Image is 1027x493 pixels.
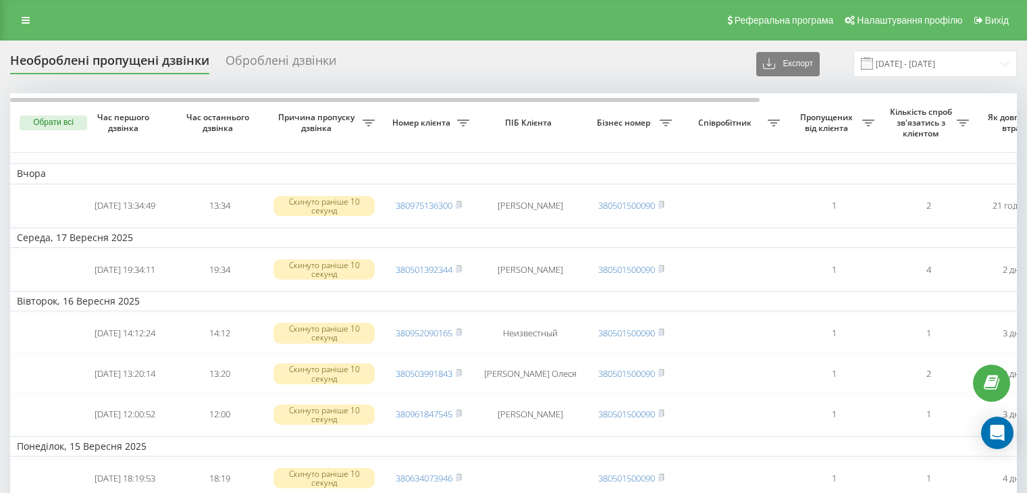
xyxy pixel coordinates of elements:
[793,112,862,133] span: Пропущених від клієнта
[787,251,881,288] td: 1
[476,314,584,352] td: Неизвестный
[388,118,457,128] span: Номер клієнта
[172,396,267,434] td: 12:00
[591,118,660,128] span: Бізнес номер
[273,468,375,488] div: Скинуто раніше 10 секунд
[172,355,267,393] td: 13:20
[598,408,655,420] a: 380501500090
[598,472,655,484] a: 380501500090
[172,251,267,288] td: 19:34
[888,107,957,138] span: Кількість спроб зв'язатись з клієнтом
[598,367,655,380] a: 380501500090
[172,314,267,352] td: 14:12
[476,355,584,393] td: [PERSON_NAME] Олеся
[881,396,976,434] td: 1
[685,118,768,128] span: Співробітник
[787,396,881,434] td: 1
[226,53,336,74] div: Оброблені дзвінки
[10,53,209,74] div: Необроблені пропущені дзвінки
[78,314,172,352] td: [DATE] 14:12:24
[735,15,834,26] span: Реферальна програма
[598,327,655,339] a: 380501500090
[981,417,1013,449] div: Open Intercom Messenger
[985,15,1009,26] span: Вихід
[273,405,375,425] div: Скинуто раніше 10 секунд
[88,112,161,133] span: Час першого дзвінка
[78,396,172,434] td: [DATE] 12:00:52
[396,472,452,484] a: 380634073946
[598,263,655,276] a: 380501500090
[476,396,584,434] td: [PERSON_NAME]
[273,259,375,280] div: Скинуто раніше 10 секунд
[787,187,881,225] td: 1
[476,251,584,288] td: [PERSON_NAME]
[881,187,976,225] td: 2
[396,327,452,339] a: 380952090165
[881,251,976,288] td: 4
[488,118,573,128] span: ПІБ Клієнта
[396,199,452,211] a: 380975136300
[20,115,87,130] button: Обрати всі
[787,314,881,352] td: 1
[273,196,375,216] div: Скинуто раніше 10 секунд
[396,408,452,420] a: 380961847545
[881,355,976,393] td: 2
[78,355,172,393] td: [DATE] 13:20:14
[396,367,452,380] a: 380503991843
[598,199,655,211] a: 380501500090
[857,15,962,26] span: Налаштування профілю
[396,263,452,276] a: 380501392344
[881,314,976,352] td: 1
[78,251,172,288] td: [DATE] 19:34:11
[756,52,820,76] button: Експорт
[273,363,375,384] div: Скинуто раніше 10 секунд
[183,112,256,133] span: Час останнього дзвінка
[787,355,881,393] td: 1
[273,323,375,343] div: Скинуто раніше 10 секунд
[476,187,584,225] td: [PERSON_NAME]
[172,187,267,225] td: 13:34
[273,112,363,133] span: Причина пропуску дзвінка
[78,187,172,225] td: [DATE] 13:34:49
